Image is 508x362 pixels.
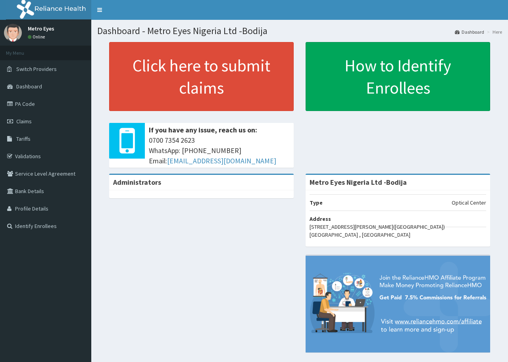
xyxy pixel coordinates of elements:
span: Claims [16,118,32,125]
img: User Image [4,24,22,42]
a: How to Identify Enrollees [306,42,490,111]
li: Here [485,29,502,35]
b: Type [310,199,323,206]
a: Online [28,34,47,40]
a: [EMAIL_ADDRESS][DOMAIN_NAME] [167,156,276,165]
a: Dashboard [455,29,484,35]
b: If you have any issue, reach us on: [149,125,257,134]
span: Dashboard [16,83,42,90]
img: provider-team-banner.png [306,256,490,352]
h1: Dashboard - Metro Eyes Nigeria Ltd -Bodija [97,26,502,36]
b: Administrators [113,178,161,187]
a: Click here to submit claims [109,42,294,111]
p: Optical Center [452,199,486,207]
span: 0700 7354 2623 WhatsApp: [PHONE_NUMBER] Email: [149,135,290,166]
span: Switch Providers [16,65,57,73]
p: [STREET_ADDRESS][PERSON_NAME]([GEOGRAPHIC_DATA]) [GEOGRAPHIC_DATA] , [GEOGRAPHIC_DATA] [310,223,486,239]
p: Metro Eyes [28,26,54,31]
b: Address [310,215,331,222]
span: Tariffs [16,135,31,142]
strong: Metro Eyes Nigeria Ltd -Bodija [310,178,407,187]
